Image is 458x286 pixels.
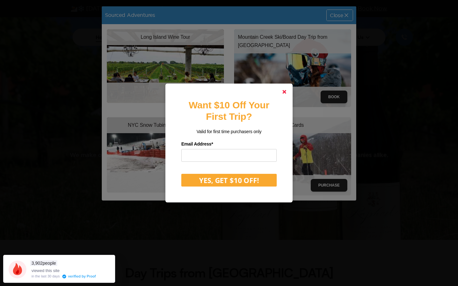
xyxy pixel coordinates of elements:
[212,141,213,146] span: Required
[181,139,277,149] label: Email Address
[31,261,43,266] span: 3,902
[30,260,57,266] span: people
[189,100,269,122] strong: Want $10 Off Your First Trip?
[181,174,277,187] button: YES, GET $10 OFF!
[31,275,60,278] div: in the last 30 days
[197,129,261,134] span: Valid for first time purchasers only
[277,84,292,99] a: Close
[31,268,59,273] span: viewed this site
